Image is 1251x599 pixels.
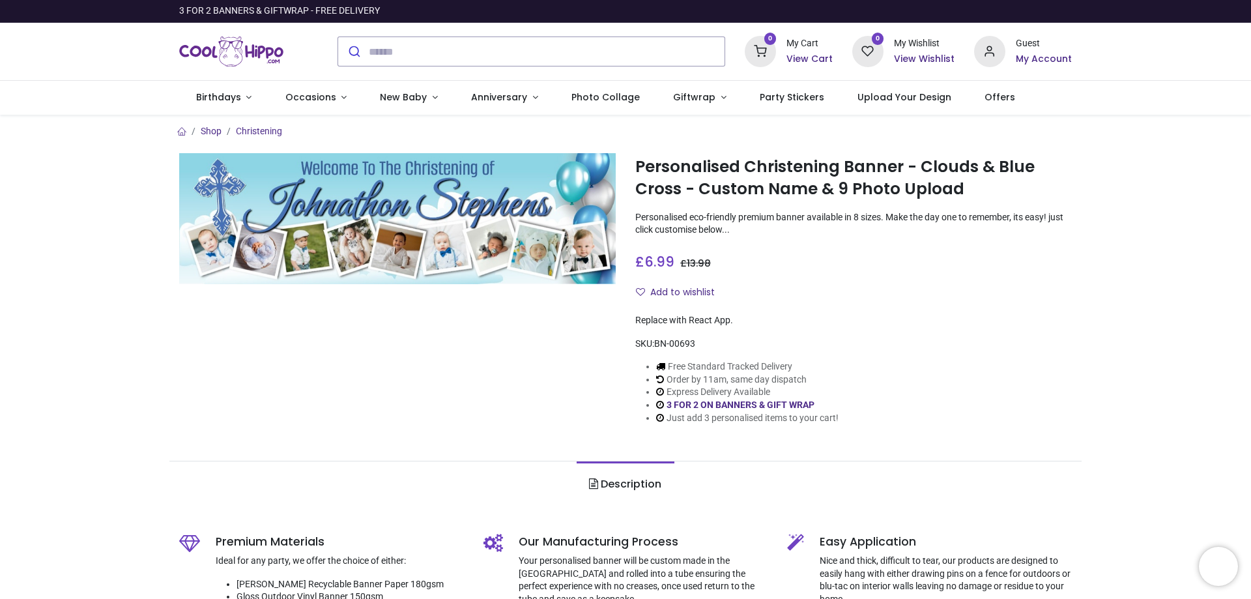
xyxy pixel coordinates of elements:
h5: Premium Materials [216,534,464,550]
img: Cool Hippo [179,33,283,70]
div: My Wishlist [894,37,955,50]
a: Birthdays [179,81,268,115]
img: Personalised Christening Banner - Clouds & Blue Cross - Custom Name & 9 Photo Upload [179,153,616,284]
span: 6.99 [644,252,674,271]
span: Occasions [285,91,336,104]
span: Photo Collage [571,91,640,104]
iframe: Customer reviews powered by Trustpilot [798,5,1072,18]
a: 0 [745,46,776,56]
button: Add to wishlistAdd to wishlist [635,282,726,304]
div: Replace with React App. [635,314,1072,327]
a: Giftwrap [656,81,743,115]
a: 0 [852,46,884,56]
span: 13.98 [687,257,711,270]
p: Personalised eco-friendly premium banner available in 8 sizes. Make the day one to remember, its ... [635,211,1072,237]
span: Offers [985,91,1015,104]
a: New Baby [364,81,455,115]
div: My Cart [786,37,833,50]
a: Anniversary [454,81,554,115]
div: 3 FOR 2 BANNERS & GIFTWRAP - FREE DELIVERY [179,5,380,18]
span: £ [635,252,674,271]
li: Just add 3 personalised items to your cart! [656,412,839,425]
span: Party Stickers [760,91,824,104]
span: Anniversary [471,91,527,104]
span: Birthdays [196,91,241,104]
h5: Easy Application [820,534,1072,550]
span: £ [680,257,711,270]
span: BN-00693 [654,338,695,349]
a: View Cart [786,53,833,66]
p: Ideal for any party, we offer the choice of either: [216,555,464,568]
button: Submit [338,37,369,66]
sup: 0 [872,33,884,45]
span: Giftwrap [673,91,715,104]
li: Free Standard Tracked Delivery [656,360,839,373]
a: View Wishlist [894,53,955,66]
sup: 0 [764,33,777,45]
span: Upload Your Design [857,91,951,104]
a: Logo of Cool Hippo [179,33,283,70]
iframe: Brevo live chat [1199,547,1238,586]
i: Add to wishlist [636,287,645,297]
span: New Baby [380,91,427,104]
div: SKU: [635,338,1072,351]
a: Christening [236,126,282,136]
li: Order by 11am, same day dispatch [656,373,839,387]
a: 3 FOR 2 ON BANNERS & GIFT WRAP [667,400,814,410]
h1: Personalised Christening Banner - Clouds & Blue Cross - Custom Name & 9 Photo Upload [635,156,1072,201]
div: Guest [1016,37,1072,50]
li: Express Delivery Available [656,386,839,399]
li: [PERSON_NAME] Recyclable Banner Paper 180gsm [237,578,464,591]
h5: Our Manufacturing Process [519,534,768,550]
a: Shop [201,126,222,136]
a: Occasions [268,81,364,115]
a: My Account [1016,53,1072,66]
a: Description [577,461,674,507]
